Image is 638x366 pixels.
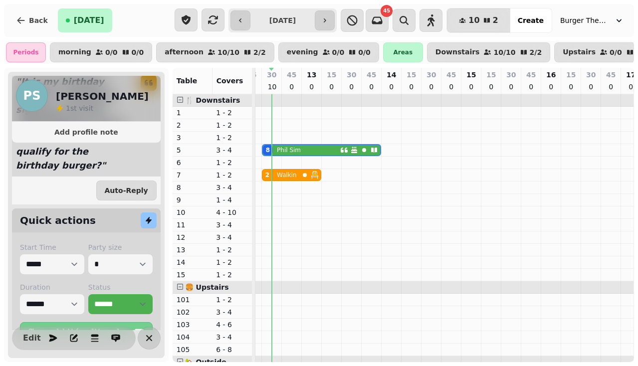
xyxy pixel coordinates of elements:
p: 6 [177,158,209,168]
p: 1 - 2 [216,120,248,130]
span: Add profile note [24,129,149,136]
span: Back [29,17,48,24]
button: Burger Theory [554,11,630,29]
p: 102 [177,307,209,317]
p: 15 [407,70,416,80]
p: 104 [177,332,209,342]
span: 1 [66,104,70,112]
p: 30 [586,70,596,80]
p: 0 [627,82,635,92]
p: 0 [467,82,475,92]
p: 13 [307,70,316,80]
p: 105 [177,345,209,355]
p: 1 - 4 [216,195,248,205]
span: Auto-Reply [105,187,148,194]
span: PS [23,90,41,102]
p: 0 [487,82,495,92]
p: 0 [567,82,575,92]
p: 10 [177,207,209,217]
span: [DATE] [74,16,104,24]
p: 0 [527,82,535,92]
span: Burger Theory [560,15,610,25]
p: Walkin [277,171,297,179]
p: 0 [388,82,396,92]
p: 3 - 4 [216,232,248,242]
p: afternoon [165,48,204,56]
p: 6 - 8 [216,345,248,355]
button: evening0/00/0 [278,42,379,62]
p: 30 [267,70,276,80]
span: 🏡 Outside [185,358,226,366]
p: 101 [177,295,209,305]
p: 14 [387,70,396,80]
p: 3 - 4 [216,183,248,192]
button: 102 [447,8,510,32]
p: visit [66,103,93,113]
button: Downstairs10/102/2 [427,42,550,62]
p: 0 [368,82,376,92]
p: 0 [507,82,515,92]
button: Auto-Reply [96,181,157,200]
p: 4 - 6 [216,320,248,330]
span: st [70,104,79,112]
span: 2 [493,16,498,24]
p: 5 [177,145,209,155]
p: 1 [177,108,209,118]
p: evening [287,48,318,56]
h2: Quick actions [20,213,96,227]
p: 0 [308,82,316,92]
h2: [PERSON_NAME] [56,89,149,103]
button: afternoon10/102/2 [156,42,274,62]
p: 0 / 0 [358,49,371,56]
p: 9 [177,195,209,205]
p: 15 [466,70,476,80]
p: 3 - 4 [216,145,248,155]
span: 45 [383,8,390,13]
p: 0 / 0 [332,49,345,56]
p: 0 [447,82,455,92]
p: 13 [177,245,209,255]
p: 45 [446,70,456,80]
p: 45 [526,70,536,80]
p: 45 [606,70,616,80]
p: 30 [347,70,356,80]
p: 1 - 2 [216,295,248,305]
p: 0 / 0 [105,49,118,56]
p: 3 [177,133,209,143]
p: 0 [408,82,416,92]
div: 8 [266,146,270,154]
p: 2 [177,120,209,130]
p: 45 [287,70,296,80]
p: 10 / 10 [493,49,515,56]
button: morning0/00/0 [50,42,152,62]
span: Table [177,77,198,85]
p: 8 [177,183,209,192]
p: 2 / 2 [530,49,542,56]
div: Areas [383,42,423,62]
p: 30 [426,70,436,80]
p: 11 [177,220,209,230]
p: 0 [427,82,435,92]
p: 0 [607,82,615,92]
p: Upstairs [563,48,596,56]
span: Edit [26,334,38,342]
p: 1 - 2 [216,108,248,118]
p: 3 - 4 [216,307,248,317]
p: 103 [177,320,209,330]
button: Edit [22,328,42,348]
p: 0 [288,82,296,92]
label: Duration [20,282,84,292]
button: Create [510,8,552,32]
p: Phil Sim [277,146,301,154]
label: Party size [88,242,153,252]
span: Create [518,17,544,24]
p: 15 [177,270,209,280]
div: Periods [6,42,46,62]
p: 17 [626,70,636,80]
p: 10 / 10 [217,49,239,56]
button: [DATE] [58,8,112,32]
p: 14 [177,257,209,267]
p: 0 [328,82,336,92]
p: 1 - 2 [216,257,248,267]
p: 1 - 2 [216,270,248,280]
